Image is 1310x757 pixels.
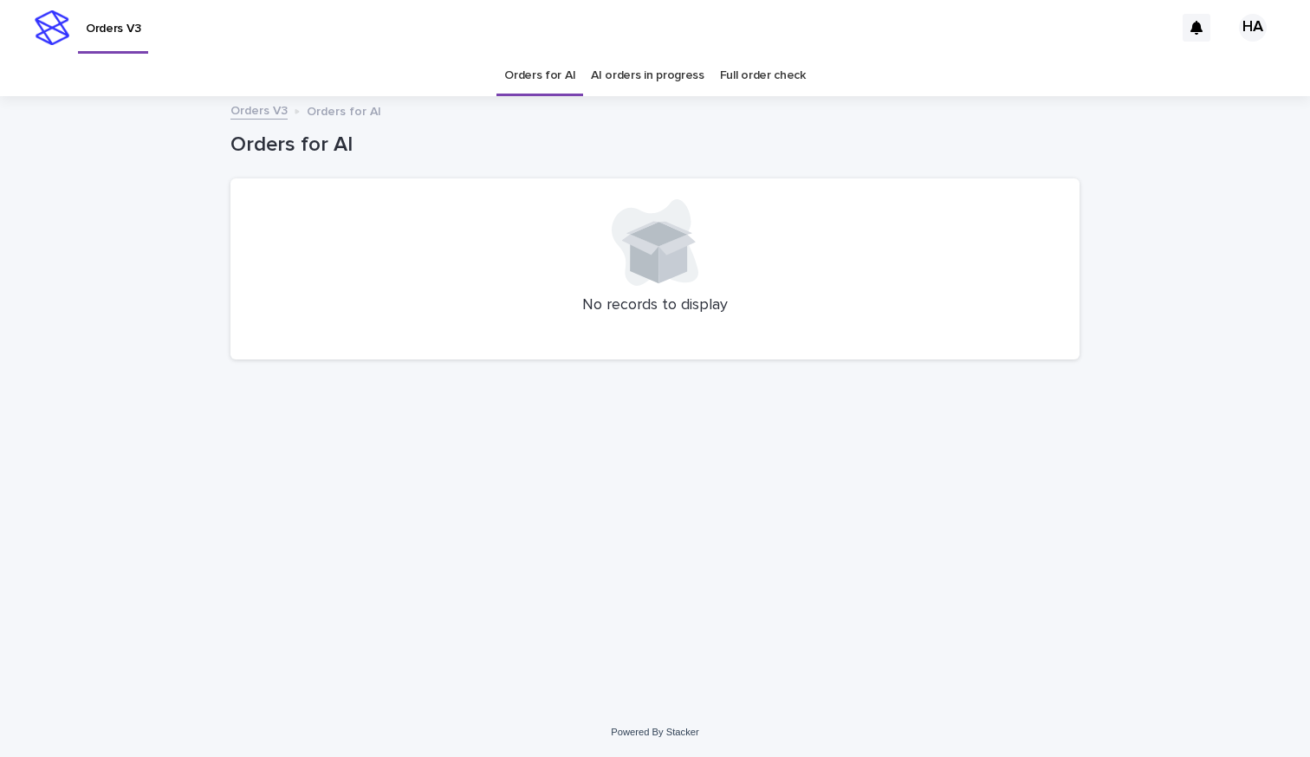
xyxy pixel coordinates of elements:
p: No records to display [251,296,1059,315]
a: Orders V3 [230,100,288,120]
a: AI orders in progress [591,55,704,96]
a: Full order check [720,55,806,96]
h1: Orders for AI [230,133,1080,158]
a: Orders for AI [504,55,575,96]
a: Powered By Stacker [611,727,698,737]
div: HA [1239,14,1267,42]
img: stacker-logo-s-only.png [35,10,69,45]
p: Orders for AI [307,100,381,120]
